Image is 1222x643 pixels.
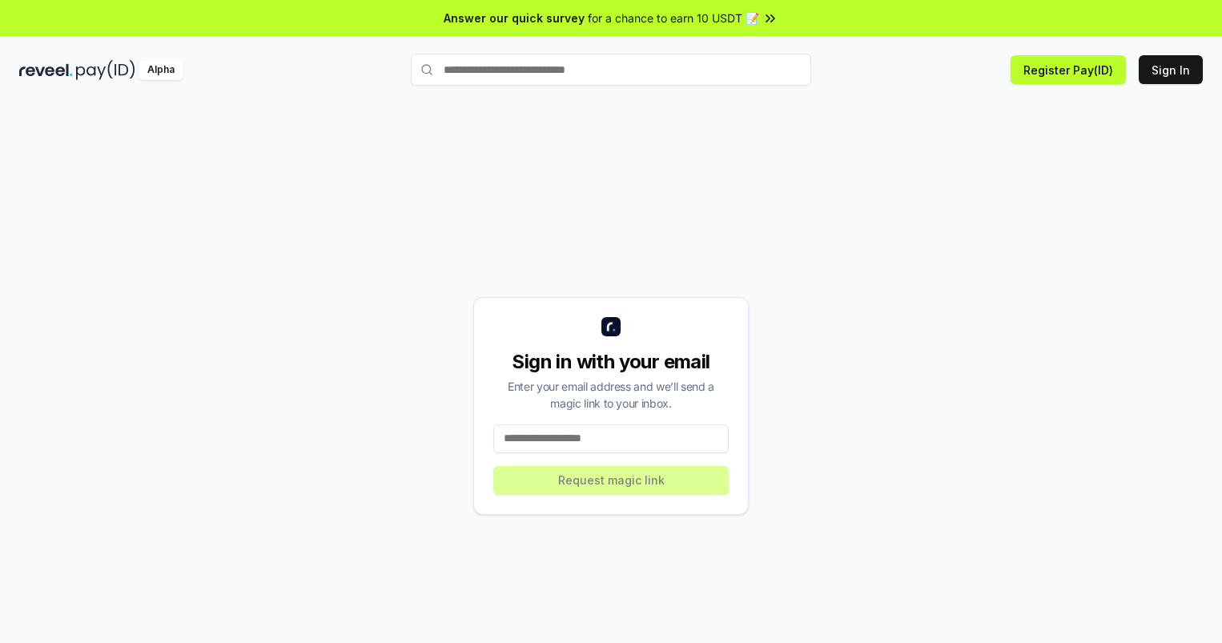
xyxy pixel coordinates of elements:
img: pay_id [76,60,135,80]
span: for a chance to earn 10 USDT 📝 [588,10,759,26]
span: Answer our quick survey [444,10,585,26]
img: reveel_dark [19,60,73,80]
button: Register Pay(ID) [1011,55,1126,84]
div: Alpha [139,60,183,80]
button: Sign In [1139,55,1203,84]
img: logo_small [601,317,621,336]
div: Enter your email address and we’ll send a magic link to your inbox. [493,378,729,412]
div: Sign in with your email [493,349,729,375]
